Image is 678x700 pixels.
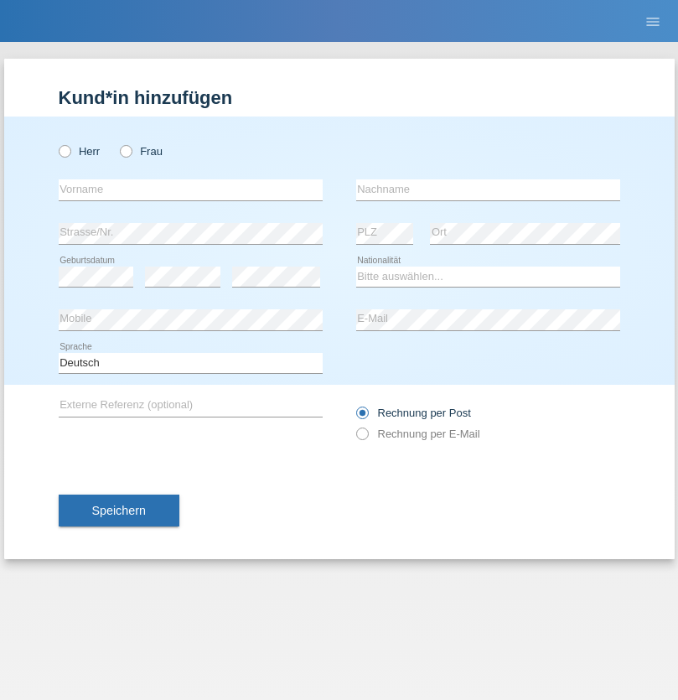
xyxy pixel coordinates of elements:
label: Rechnung per Post [356,407,471,419]
input: Rechnung per E-Mail [356,428,367,449]
input: Herr [59,145,70,156]
span: Speichern [92,504,146,517]
label: Herr [59,145,101,158]
input: Rechnung per Post [356,407,367,428]
label: Rechnung per E-Mail [356,428,480,440]
label: Frau [120,145,163,158]
h1: Kund*in hinzufügen [59,87,620,108]
input: Frau [120,145,131,156]
i: menu [644,13,661,30]
a: menu [636,16,670,26]
button: Speichern [59,495,179,526]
